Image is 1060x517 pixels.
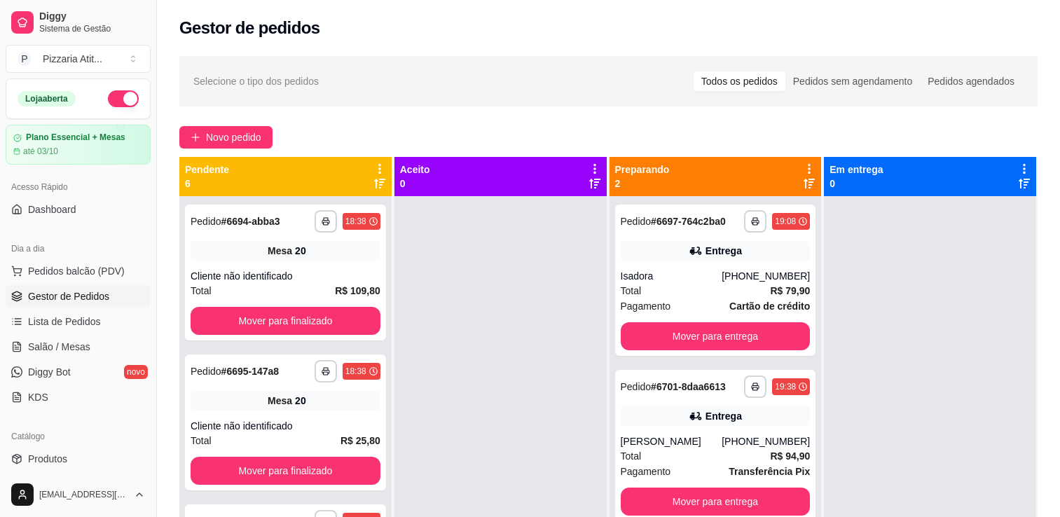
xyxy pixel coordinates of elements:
a: Gestor de Pedidos [6,285,151,308]
div: Acesso Rápido [6,176,151,198]
div: 20 [295,244,306,258]
span: Total [621,283,642,298]
strong: # 6697-764c2ba0 [651,216,726,227]
div: Entrega [705,409,742,423]
p: 0 [400,177,430,191]
a: Lista de Pedidos [6,310,151,333]
div: 20 [295,394,306,408]
div: Pizzaria Atit ... [43,52,102,66]
div: Isadora [621,269,722,283]
a: Salão / Mesas [6,336,151,358]
a: DiggySistema de Gestão [6,6,151,39]
div: [PHONE_NUMBER] [722,434,810,448]
span: Pedido [621,216,652,227]
button: Select a team [6,45,151,73]
span: Pedido [191,216,221,227]
span: Diggy Bot [28,365,71,379]
span: Salão / Mesas [28,340,90,354]
article: Plano Essencial + Mesas [26,132,125,143]
button: Pedidos balcão (PDV) [6,260,151,282]
strong: # 6701-8daa6613 [651,381,726,392]
a: Dashboard [6,198,151,221]
p: 6 [185,177,229,191]
div: Loja aberta [18,91,76,106]
div: Todos os pedidos [694,71,785,91]
div: Entrega [705,244,742,258]
a: Produtos [6,448,151,470]
h2: Gestor de pedidos [179,17,320,39]
div: Dia a dia [6,237,151,260]
span: Pagamento [621,298,671,314]
span: KDS [28,390,48,404]
div: [PERSON_NAME] [621,434,722,448]
p: Preparando [615,163,670,177]
div: 19:08 [775,216,796,227]
strong: Transferência Pix [729,466,810,477]
strong: R$ 79,90 [770,285,810,296]
article: até 03/10 [23,146,58,157]
p: Pendente [185,163,229,177]
div: Catálogo [6,425,151,448]
button: Mover para finalizado [191,307,380,335]
strong: R$ 25,80 [340,435,380,446]
span: Pedido [191,366,221,377]
div: [PHONE_NUMBER] [722,269,810,283]
p: Em entrega [830,163,883,177]
strong: # 6694-abba3 [221,216,280,227]
button: Mover para finalizado [191,457,380,485]
button: [EMAIL_ADDRESS][DOMAIN_NAME] [6,478,151,511]
span: Lista de Pedidos [28,315,101,329]
strong: Cartão de crédito [729,301,810,312]
span: Total [191,283,212,298]
span: plus [191,132,200,142]
div: Pedidos sem agendamento [785,71,920,91]
div: 19:38 [775,381,796,392]
span: Mesa [268,394,292,408]
span: Produtos [28,452,67,466]
span: Selecione o tipo dos pedidos [193,74,319,89]
span: Pedidos balcão (PDV) [28,264,125,278]
a: KDS [6,386,151,408]
div: 18:38 [345,216,366,227]
p: Aceito [400,163,430,177]
span: [EMAIL_ADDRESS][DOMAIN_NAME] [39,489,128,500]
span: Novo pedido [206,130,261,145]
a: Diggy Botnovo [6,361,151,383]
span: Total [621,448,642,464]
button: Mover para entrega [621,488,811,516]
button: Mover para entrega [621,322,811,350]
button: Alterar Status [108,90,139,107]
span: Gestor de Pedidos [28,289,109,303]
span: Pedido [621,381,652,392]
strong: # 6695-147a8 [221,366,280,377]
strong: R$ 94,90 [770,450,810,462]
div: Pedidos agendados [920,71,1022,91]
p: 2 [615,177,670,191]
span: Diggy [39,11,145,23]
p: 0 [830,177,883,191]
div: Cliente não identificado [191,269,380,283]
div: 18:38 [345,366,366,377]
div: Cliente não identificado [191,419,380,433]
span: Sistema de Gestão [39,23,145,34]
span: Total [191,433,212,448]
strong: R$ 109,80 [335,285,380,296]
span: Dashboard [28,202,76,216]
span: Pagamento [621,464,671,479]
button: Novo pedido [179,126,273,149]
a: Plano Essencial + Mesasaté 03/10 [6,125,151,165]
span: Mesa [268,244,292,258]
span: P [18,52,32,66]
